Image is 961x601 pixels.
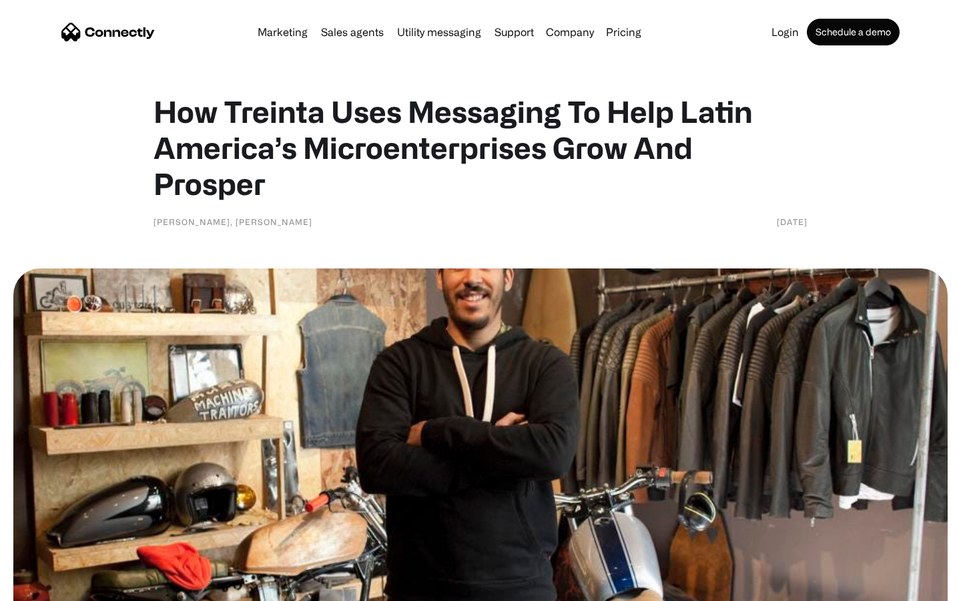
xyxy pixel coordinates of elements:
a: Schedule a demo [807,19,900,45]
a: Marketing [252,27,313,37]
a: Sales agents [316,27,389,37]
div: Company [546,23,594,41]
div: [DATE] [777,215,808,228]
a: Login [766,27,804,37]
a: Pricing [601,27,647,37]
aside: Language selected: English [13,578,80,596]
a: Utility messaging [392,27,487,37]
div: [PERSON_NAME], [PERSON_NAME] [153,215,312,228]
ul: Language list [27,578,80,596]
div: Company [542,23,598,41]
h1: How Treinta Uses Messaging To Help Latin America’s Microenterprises Grow And Prosper [153,93,808,202]
a: Support [489,27,539,37]
a: home [61,22,155,42]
